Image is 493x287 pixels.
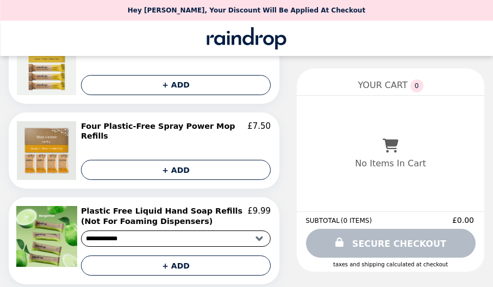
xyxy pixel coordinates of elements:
[410,79,423,92] span: 0
[81,160,271,180] button: + ADD
[81,75,271,95] button: + ADD
[247,121,271,141] p: £7.50
[355,158,426,169] p: No Items In Cart
[358,80,407,90] span: YOUR CART
[305,217,341,224] span: SUBTOTAL
[207,27,286,49] img: Brand Logo
[247,206,271,226] p: £9.99
[452,216,476,224] span: £0.00
[81,255,271,276] button: + ADD
[128,7,365,14] p: Hey [PERSON_NAME], your discount will be applied at checkout
[81,206,247,226] h2: Plastic Free Liquid Hand Soap Refills (Not For Foaming Dispensers)
[341,217,372,224] span: ( 0 ITEMS )
[81,230,271,247] select: Select a product variant
[16,206,80,267] img: Plastic Free Liquid Hand Soap Refills (Not For Foaming Dispensers)
[305,261,476,267] div: Taxes and Shipping calculated at checkout
[81,121,247,141] h2: Four Plastic-Free Spray Power Mop Refills
[17,121,79,180] img: Four Plastic-Free Spray Power Mop Refills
